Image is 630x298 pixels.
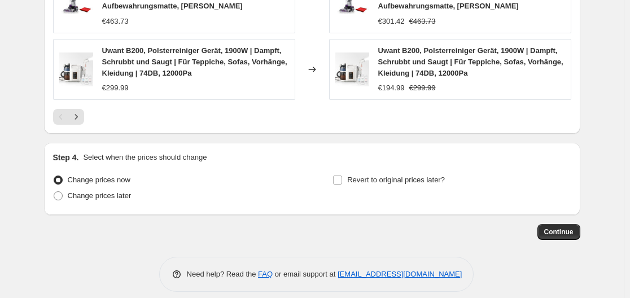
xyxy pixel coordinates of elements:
a: [EMAIL_ADDRESS][DOMAIN_NAME] [338,270,462,278]
nav: Pagination [53,109,84,125]
span: Uwant B200, Polsterreiniger Gerät, 1900W | Dampft, Schrubbt und Saugt | Für Teppiche, Sofas, Vorh... [378,46,563,77]
h2: Step 4. [53,152,79,163]
span: Continue [544,227,574,236]
div: €463.73 [102,16,129,27]
span: or email support at [273,270,338,278]
a: FAQ [258,270,273,278]
span: Revert to original prices later? [347,176,445,184]
span: Change prices later [68,191,132,200]
img: 61Yxr0RxfhL_80x.jpg [59,52,93,86]
strike: €463.73 [409,16,436,27]
button: Continue [537,224,580,240]
p: Select when the prices should change [83,152,207,163]
button: Next [68,109,84,125]
span: Change prices now [68,176,130,184]
div: €301.42 [378,16,405,27]
span: Need help? Read the [187,270,259,278]
div: €194.99 [378,82,405,94]
strike: €299.99 [409,82,436,94]
span: Uwant B200, Polsterreiniger Gerät, 1900W | Dampft, Schrubbt und Saugt | Für Teppiche, Sofas, Vorh... [102,46,287,77]
div: €299.99 [102,82,129,94]
img: 61Yxr0RxfhL_80x.jpg [335,52,369,86]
